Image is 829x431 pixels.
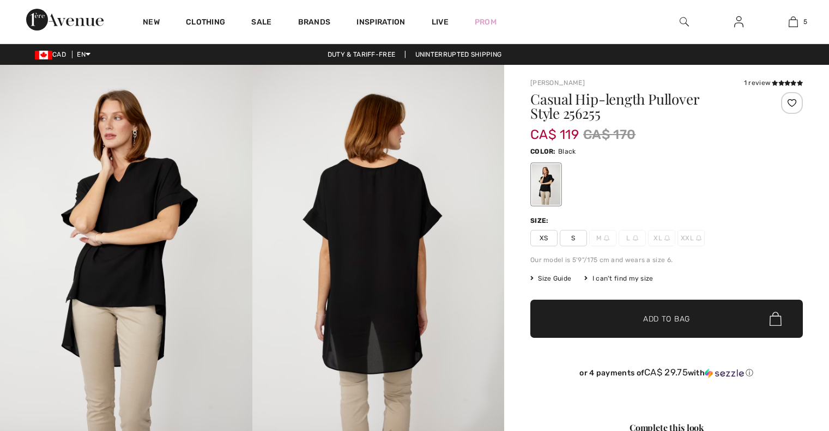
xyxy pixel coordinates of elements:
[530,274,571,283] span: Size Guide
[530,300,803,338] button: Add to Bag
[77,51,90,58] span: EN
[744,78,803,88] div: 1 review
[530,79,585,87] a: [PERSON_NAME]
[558,148,576,155] span: Black
[619,230,646,246] span: L
[35,51,52,59] img: Canadian Dollar
[803,17,807,27] span: 5
[677,230,705,246] span: XXL
[530,367,803,378] div: or 4 payments of with
[633,235,638,241] img: ring-m.svg
[770,312,782,326] img: Bag.svg
[789,15,798,28] img: My Bag
[532,164,560,205] div: Black
[583,125,636,144] span: CA$ 170
[251,17,271,29] a: Sale
[186,17,225,29] a: Clothing
[766,15,820,28] a: 5
[530,216,551,226] div: Size:
[734,15,743,28] img: My Info
[705,368,744,378] img: Sezzle
[475,16,497,28] a: Prom
[664,235,670,241] img: ring-m.svg
[356,17,405,29] span: Inspiration
[530,255,803,265] div: Our model is 5'9"/175 cm and wears a size 6.
[530,148,556,155] span: Color:
[759,349,818,377] iframe: Opens a widget where you can find more information
[644,367,688,378] span: CA$ 29.75
[680,15,689,28] img: search the website
[604,235,609,241] img: ring-m.svg
[530,92,758,120] h1: Casual Hip-length Pullover Style 256255
[643,313,690,325] span: Add to Bag
[696,235,701,241] img: ring-m.svg
[530,230,558,246] span: XS
[725,15,752,29] a: Sign In
[143,17,160,29] a: New
[432,16,449,28] a: Live
[560,230,587,246] span: S
[648,230,675,246] span: XL
[584,274,653,283] div: I can't find my size
[26,9,104,31] img: 1ère Avenue
[530,116,579,142] span: CA$ 119
[589,230,616,246] span: M
[298,17,331,29] a: Brands
[35,51,70,58] span: CAD
[530,367,803,382] div: or 4 payments ofCA$ 29.75withSezzle Click to learn more about Sezzle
